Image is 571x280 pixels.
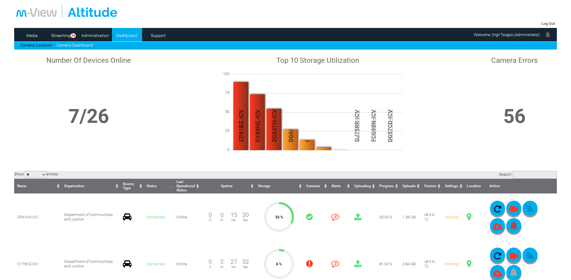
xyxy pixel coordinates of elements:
[16,56,161,65] h1: Number Of Devices Online
[254,88,261,163] span: CY89HZ-ICV
[61,179,120,193] th: Organisation : activate to sort column ascending
[331,184,341,188] span: Alerts
[510,268,517,277] img: bell_icon_gray.png
[424,184,436,188] span: Version
[421,179,442,193] th: Version : activate to sort column ascending
[17,31,46,40] a: Media
[20,43,52,47] a: Camera Location
[474,56,554,65] h1: Camera Errors
[474,32,540,37] span: Welcome, Orgil Tsogoo (Administrator)
[445,184,458,188] span: Settings
[214,128,232,133] span: 25
[112,31,141,40] a: Dashboard
[442,179,464,193] th: Settings : activate to sort column ascending
[228,265,240,269] span: Min
[351,179,376,193] th: Uploading : activate to sort column ascending
[173,193,200,240] td: Online
[379,262,393,266] span: 81.00 %
[216,218,228,222] span: Hr
[513,171,557,179] input: Search:
[216,265,228,269] span: Hr
[445,262,459,266] span: Pending
[14,179,61,193] th: Name : activate to sort column ascending
[221,184,232,188] span: Uptime
[399,193,421,240] td: 1.36 GB
[276,262,282,266] span: 6 %
[200,179,255,193] th: Uptime : activate to sort column ascending
[275,215,283,219] span: 33 %
[57,43,93,47] a: Camera Dashboard
[240,265,251,269] span: Sec
[237,88,244,163] span: CP81BZ-ICV
[24,171,46,178] select: Showentries
[379,184,394,188] span: Progress
[370,88,377,163] span: FCG98N-ICV
[402,184,416,188] span: Uploads
[14,172,58,176] label: Show entries
[231,212,237,218] span: 15
[64,212,113,221] span: Department of Communities and Justice
[242,258,249,265] span: 32
[510,221,517,230] img: bell_icon_red.png
[120,179,144,193] th: Source Type : activate to sort column ascending
[70,33,76,38] span: 24
[328,179,352,193] th: Alerts : activate to sort column ascending
[303,179,328,193] th: Cameras : activate to sort column ascending
[147,184,157,188] span: Status
[204,265,216,269] span: D
[144,31,173,40] a: Support
[17,184,26,188] span: Name
[445,215,459,219] span: Pending
[255,179,303,193] th: Storage : activate to sort column ascending
[80,31,110,40] a: Administration
[399,179,421,193] th: Uploads : activate to sort column ascending
[214,90,232,95] span: 75
[144,179,173,193] th: Status : activate to sort column ascending
[270,88,277,163] span: DG63YH-ICV
[17,262,38,266] span: CY79HZ-ICV
[386,88,393,163] span: DG57CD-ICV
[220,258,224,265] span: 2
[17,215,38,219] span: CP61KH-ICV
[204,218,216,222] span: D
[306,184,320,188] span: Cameras
[147,215,165,219] span: Connected
[173,179,200,193] th: Last Operational Status : activate to sort column ascending
[376,179,399,193] th: Progress : activate to sort column ascending
[544,31,551,38] img: bell24.png
[331,260,339,268] i: 3
[64,259,113,268] span: Department of Communities and Justice
[467,184,481,188] span: Location
[231,258,237,265] span: 27
[240,218,251,222] span: Sec
[214,109,232,114] span: 50
[331,213,339,221] i: 0
[474,105,554,128] h1: 56
[258,184,270,188] span: Storage
[214,147,232,152] span: 0
[209,258,212,265] span: 0
[64,184,85,188] span: Organisation
[489,184,500,188] span: Action
[354,184,371,188] span: Uploading
[214,72,232,76] span: 100
[209,212,212,218] span: 0
[242,212,249,218] span: 20
[353,88,360,163] span: DJ75RR-ICV
[165,56,471,65] h1: Top 10 Storage Utilization
[228,218,240,222] span: Min
[421,193,442,240] td: v8.9.0-12
[147,262,165,266] span: Connected
[486,179,557,193] th: Action
[49,31,73,40] a: Streaming
[499,172,557,177] label: Search:
[220,212,224,218] span: 0
[16,105,161,128] h1: 7/26
[176,180,195,192] span: Last Operational Status
[379,215,393,219] span: 33.00 %
[123,182,134,190] span: Source Type
[464,179,486,193] th: Location
[542,21,555,26] a: Log Out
